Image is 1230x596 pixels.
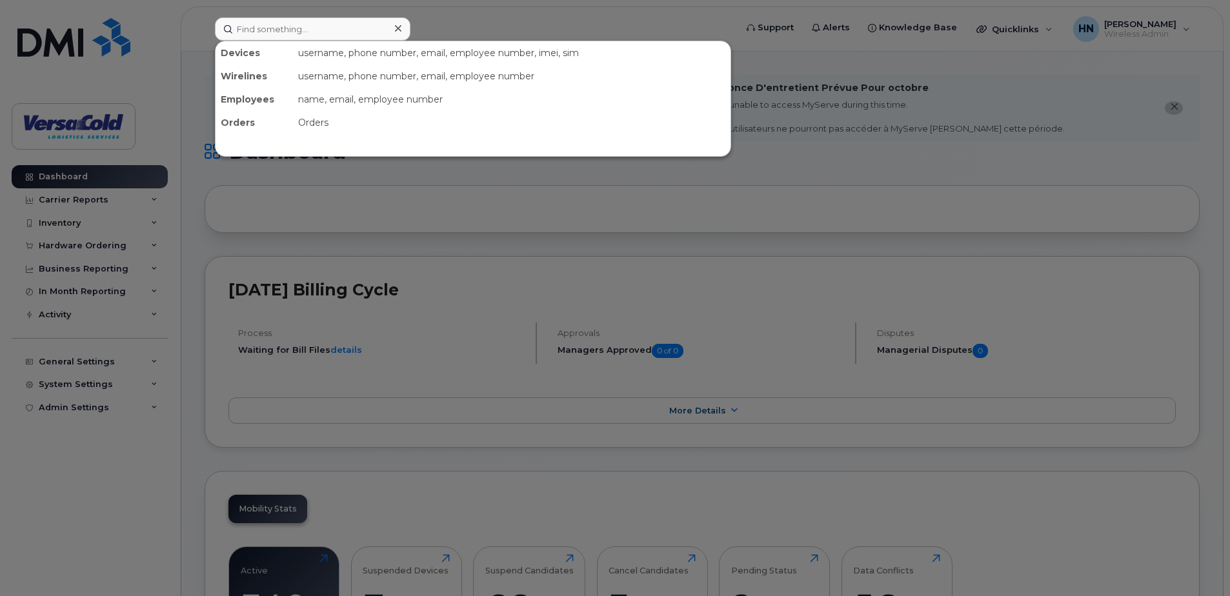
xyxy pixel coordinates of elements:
div: Devices [216,41,293,65]
div: Orders [216,111,293,134]
div: username, phone number, email, employee number [293,65,731,88]
div: Employees [216,88,293,111]
div: Orders [293,111,731,134]
div: username, phone number, email, employee number, imei, sim [293,41,731,65]
div: name, email, employee number [293,88,731,111]
div: Wirelines [216,65,293,88]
